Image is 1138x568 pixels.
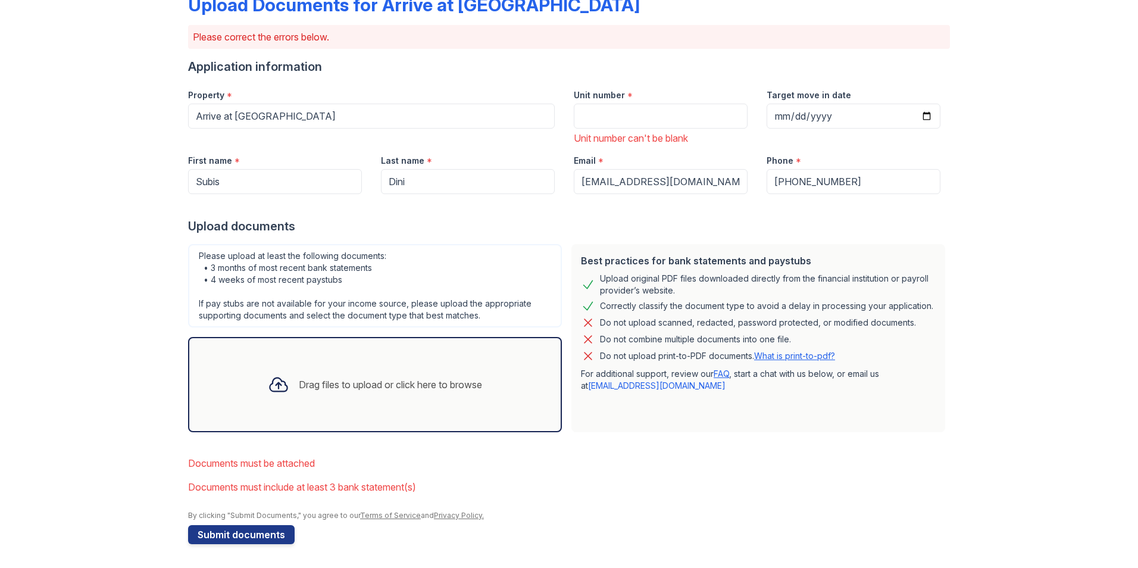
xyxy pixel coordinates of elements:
label: Last name [381,155,424,167]
li: Documents must include at least 3 bank statement(s) [188,475,950,499]
div: Unit number can't be blank [574,131,748,145]
label: First name [188,155,232,167]
div: Application information [188,58,950,75]
label: Property [188,89,224,101]
div: Upload documents [188,218,950,235]
button: Submit documents [188,525,295,544]
div: Do not upload scanned, redacted, password protected, or modified documents. [600,316,916,330]
label: Phone [767,155,793,167]
li: Documents must be attached [188,451,950,475]
label: Email [574,155,596,167]
a: Privacy Policy. [434,511,484,520]
div: Upload original PDF files downloaded directly from the financial institution or payroll provider’... [600,273,936,297]
a: What is print-to-pdf? [754,351,835,361]
div: Correctly classify the document type to avoid a delay in processing your application. [600,299,933,313]
label: Target move in date [767,89,851,101]
div: Drag files to upload or click here to browse [299,377,482,392]
div: By clicking "Submit Documents," you agree to our and [188,511,950,520]
label: Unit number [574,89,625,101]
div: Please upload at least the following documents: • 3 months of most recent bank statements • 4 wee... [188,244,562,327]
div: Best practices for bank statements and paystubs [581,254,936,268]
p: Do not upload print-to-PDF documents. [600,350,835,362]
p: For additional support, review our , start a chat with us below, or email us at [581,368,936,392]
a: [EMAIL_ADDRESS][DOMAIN_NAME] [588,380,726,391]
a: Terms of Service [360,511,421,520]
a: FAQ [714,369,729,379]
p: Please correct the errors below. [193,30,945,44]
div: Do not combine multiple documents into one file. [600,332,791,347]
